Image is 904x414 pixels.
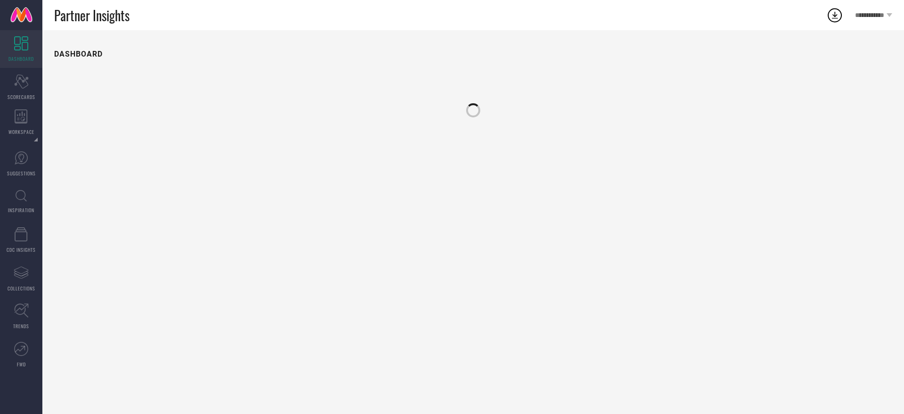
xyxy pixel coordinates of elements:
div: Open download list [826,7,843,24]
span: CDC INSIGHTS [7,246,36,253]
span: SUGGESTIONS [7,170,36,177]
span: SCORECARDS [8,93,35,100]
span: FWD [17,361,26,368]
span: COLLECTIONS [8,285,35,292]
span: Partner Insights [54,6,129,25]
h1: DASHBOARD [54,50,103,58]
span: INSPIRATION [8,207,34,214]
span: TRENDS [13,323,29,330]
span: WORKSPACE [8,128,34,135]
span: DASHBOARD [8,55,34,62]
